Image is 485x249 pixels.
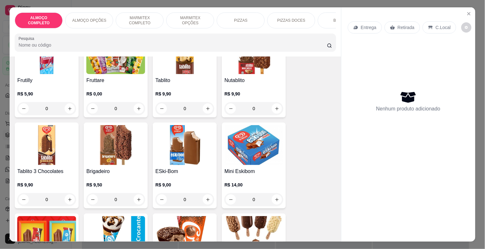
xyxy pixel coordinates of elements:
img: product-image [155,125,214,165]
button: increase-product-quantity [65,194,75,205]
button: increase-product-quantity [272,103,282,114]
p: PIZZAS [234,18,247,23]
h4: ESki-Bom [155,168,214,175]
button: increase-product-quantity [203,103,213,114]
p: PIZZAS DOCES [277,18,305,23]
p: R$ 5,90 [17,91,76,97]
img: product-image [17,125,76,165]
p: R$ 9,90 [17,182,76,188]
p: R$ 9,90 [224,91,283,97]
button: decrease-product-quantity [157,194,167,205]
img: product-image [86,125,145,165]
button: decrease-product-quantity [157,103,167,114]
p: R$ 9,50 [86,182,145,188]
p: Retirada [398,24,415,31]
img: product-image [224,125,283,165]
h4: Nutablito [224,77,283,84]
h4: Brigadeiro [86,168,145,175]
button: decrease-product-quantity [226,103,236,114]
p: MARMITEX OPÇÕES [172,15,209,26]
button: increase-product-quantity [65,103,75,114]
button: decrease-product-quantity [461,22,472,33]
p: R$ 0,00 [86,91,145,97]
input: Pesquisa [19,42,327,48]
button: decrease-product-quantity [19,103,29,114]
p: R$ 14,00 [224,182,283,188]
p: Nenhum produto adicionado [376,105,441,113]
p: MARMITEX COMPLETO [121,15,158,26]
h4: Frutilly [17,77,76,84]
label: Pesquisa [19,36,36,41]
button: decrease-product-quantity [19,194,29,205]
button: increase-product-quantity [203,194,213,205]
button: increase-product-quantity [134,194,144,205]
p: C.Local [436,24,451,31]
button: Close [464,9,474,19]
p: R$ 9,00 [155,182,214,188]
p: R$ 9,90 [155,91,214,97]
p: Entrega [361,24,377,31]
h4: Fruttare [86,77,145,84]
p: ALMOÇO OPÇÕES [72,18,106,23]
p: ALMOÇO COMPLETO [20,15,57,26]
p: BEBIDAS [333,18,350,23]
h4: Mini Eskibom [224,168,283,175]
button: decrease-product-quantity [88,194,98,205]
h4: Tablito 3 Chocolates [17,168,76,175]
h4: Tablito [155,77,214,84]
